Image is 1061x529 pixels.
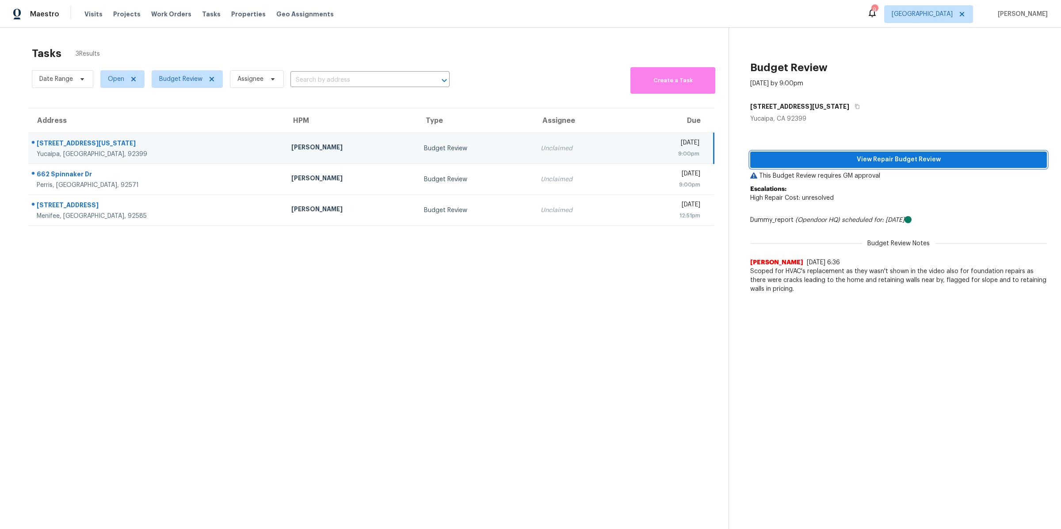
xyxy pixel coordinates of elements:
[750,216,1047,225] div: Dummy_report
[32,49,61,58] h2: Tasks
[237,75,263,84] span: Assignee
[750,102,849,111] h5: [STREET_ADDRESS][US_STATE]
[113,10,141,19] span: Projects
[750,195,834,201] span: High Repair Cost: unresolved
[750,171,1047,180] p: This Budget Review requires GM approval
[842,217,905,223] i: scheduled for: [DATE]
[37,181,277,190] div: Perris, [GEOGRAPHIC_DATA], 92571
[630,67,715,94] button: Create a Task
[892,10,953,19] span: [GEOGRAPHIC_DATA]
[634,200,700,211] div: [DATE]
[231,10,266,19] span: Properties
[28,108,284,133] th: Address
[417,108,534,133] th: Type
[634,211,700,220] div: 12:51pm
[438,74,450,87] button: Open
[534,108,627,133] th: Assignee
[757,154,1040,165] span: View Repair Budget Review
[871,5,878,14] div: 9
[750,63,828,72] h2: Budget Review
[290,73,425,87] input: Search by address
[291,174,410,185] div: [PERSON_NAME]
[541,144,620,153] div: Unclaimed
[750,79,803,88] div: [DATE] by 9:00pm
[849,99,861,114] button: Copy Address
[424,206,527,215] div: Budget Review
[634,180,700,189] div: 9:00pm
[634,138,700,149] div: [DATE]
[634,149,700,158] div: 9:00pm
[37,212,277,221] div: Menifee, [GEOGRAPHIC_DATA], 92585
[37,170,277,181] div: 662 Spinnaker Dr
[541,175,620,184] div: Unclaimed
[994,10,1048,19] span: [PERSON_NAME]
[159,75,202,84] span: Budget Review
[276,10,334,19] span: Geo Assignments
[541,206,620,215] div: Unclaimed
[634,169,700,180] div: [DATE]
[807,259,840,266] span: [DATE] 6:36
[291,205,410,216] div: [PERSON_NAME]
[37,201,277,212] div: [STREET_ADDRESS]
[37,139,277,150] div: [STREET_ADDRESS][US_STATE]
[795,217,840,223] i: (Opendoor HQ)
[627,108,714,133] th: Due
[291,143,410,154] div: [PERSON_NAME]
[635,76,711,86] span: Create a Task
[750,258,803,267] span: [PERSON_NAME]
[37,150,277,159] div: Yucaipa, [GEOGRAPHIC_DATA], 92399
[39,75,73,84] span: Date Range
[750,114,1047,123] div: Yucaipa, CA 92399
[30,10,59,19] span: Maestro
[284,108,417,133] th: HPM
[750,152,1047,168] button: View Repair Budget Review
[424,175,527,184] div: Budget Review
[151,10,191,19] span: Work Orders
[750,267,1047,293] span: Scoped for HVAC's replacement as they wasn't shown in the video also for foundation repairs as th...
[84,10,103,19] span: Visits
[202,11,221,17] span: Tasks
[76,49,100,58] span: 3 Results
[750,186,786,192] b: Escalations:
[424,144,527,153] div: Budget Review
[862,239,935,248] span: Budget Review Notes
[108,75,124,84] span: Open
